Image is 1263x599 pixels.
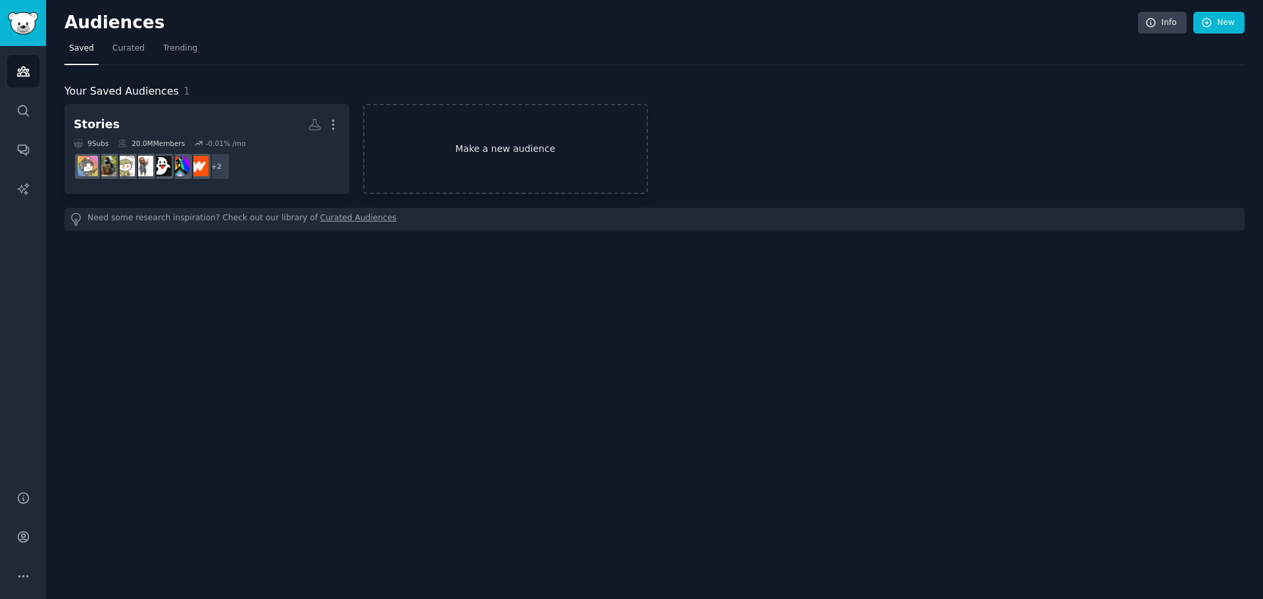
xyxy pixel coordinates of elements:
img: PointlessStories [96,156,116,176]
span: Trending [163,43,197,55]
img: MilitaryStories [114,156,135,176]
a: Saved [64,38,99,65]
span: Your Saved Audiences [64,84,179,100]
span: Curated [112,43,145,55]
div: Need some research inspiration? Check out our library of [64,208,1245,231]
a: Curated [108,38,149,65]
span: 1 [184,85,190,97]
a: Make a new audience [363,104,648,194]
img: GummySearch logo [8,12,38,35]
div: + 2 [203,153,230,180]
a: New [1193,12,1245,34]
img: Horror_stories [133,156,153,176]
div: 20.0M Members [118,139,185,148]
img: ProgressionFantasy [170,156,190,176]
div: Stories [74,116,120,133]
a: Info [1138,12,1187,34]
h2: Audiences [64,12,1138,34]
a: Curated Audiences [320,212,397,226]
a: Trending [159,38,202,65]
img: WritingPrompts [78,156,98,176]
div: 9 Sub s [74,139,109,148]
img: Wattpad [188,156,209,176]
img: TrueScaryStories [151,156,172,176]
div: -0.01 % /mo [206,139,246,148]
a: Stories9Subs20.0MMembers-0.01% /mo+2WattpadProgressionFantasyTrueScaryStoriesHorror_storiesMilita... [64,104,349,194]
span: Saved [69,43,94,55]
